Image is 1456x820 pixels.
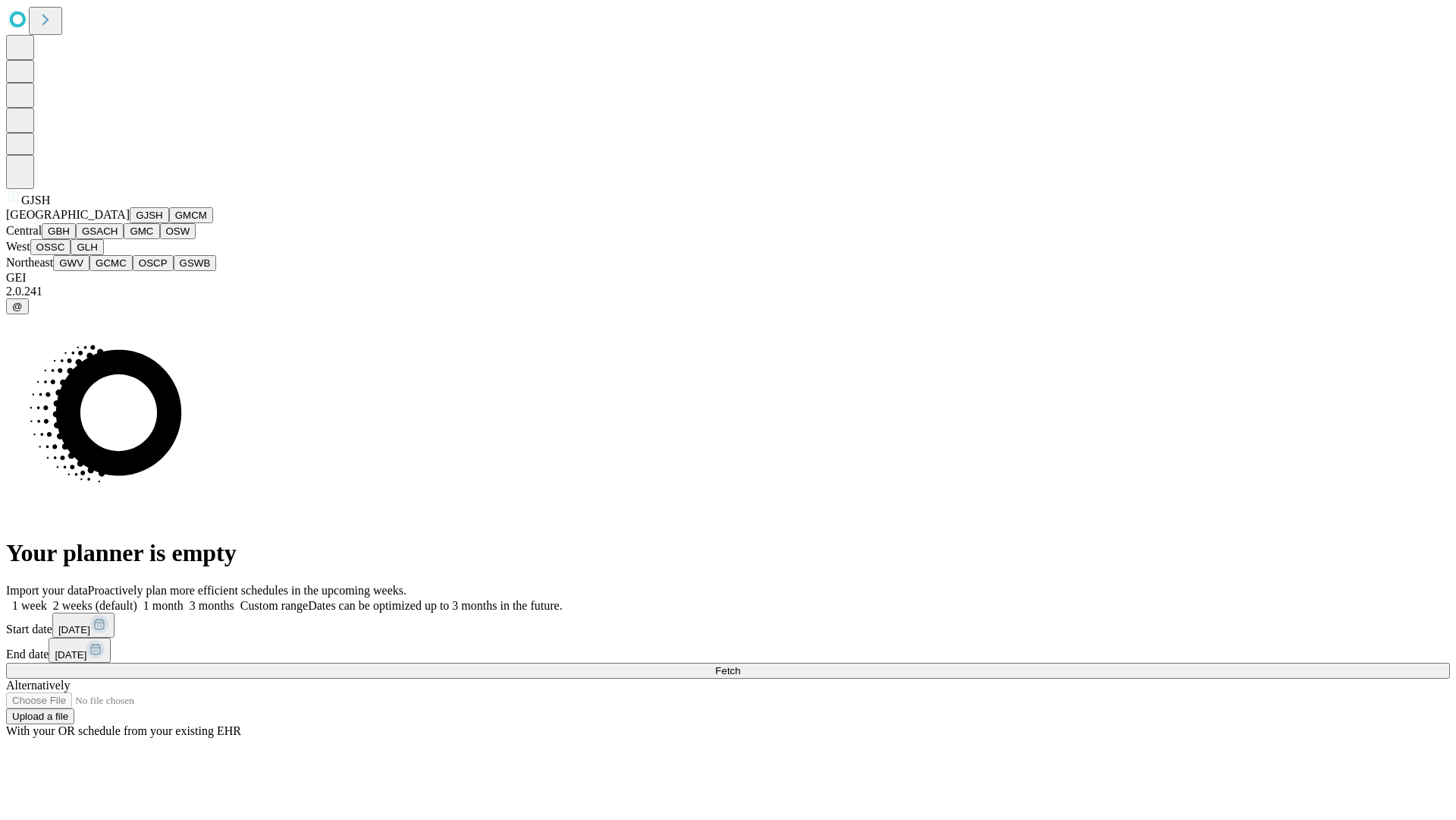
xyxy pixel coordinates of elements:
[6,663,1450,679] button: Fetch
[21,194,50,207] span: GJSH
[58,624,90,635] span: [DATE]
[49,638,111,663] button: [DATE]
[6,708,74,724] button: Upload a file
[174,255,217,271] button: GSWB
[190,599,234,612] span: 3 months
[71,239,103,255] button: GLH
[6,271,1450,285] div: GEI
[52,613,115,638] button: [DATE]
[133,255,174,271] button: OSCP
[143,599,184,612] span: 1 month
[160,223,196,239] button: OSW
[169,207,213,223] button: GMCM
[6,256,53,269] span: Northeast
[6,584,88,597] span: Import your data
[124,223,159,239] button: GMC
[55,649,86,661] span: [DATE]
[6,208,130,221] span: [GEOGRAPHIC_DATA]
[12,599,47,612] span: 1 week
[53,255,89,271] button: GWV
[6,679,70,692] span: Alternatively
[6,298,29,314] button: @
[76,223,124,239] button: GSACH
[42,223,76,239] button: GBH
[130,207,169,223] button: GJSH
[6,638,1450,663] div: End date
[308,599,562,612] span: Dates can be optimized up to 3 months in the future.
[6,224,42,237] span: Central
[89,255,133,271] button: GCMC
[88,584,406,597] span: Proactively plan more efficient schedules in the upcoming weeks.
[715,665,740,676] span: Fetch
[240,599,308,612] span: Custom range
[6,724,241,737] span: With your OR schedule from your existing EHR
[30,239,71,255] button: OSSC
[6,285,1450,298] div: 2.0.241
[12,301,23,312] span: @
[6,539,1450,567] h1: Your planner is empty
[6,613,1450,638] div: Start date
[6,240,30,253] span: West
[53,599,137,612] span: 2 weeks (default)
